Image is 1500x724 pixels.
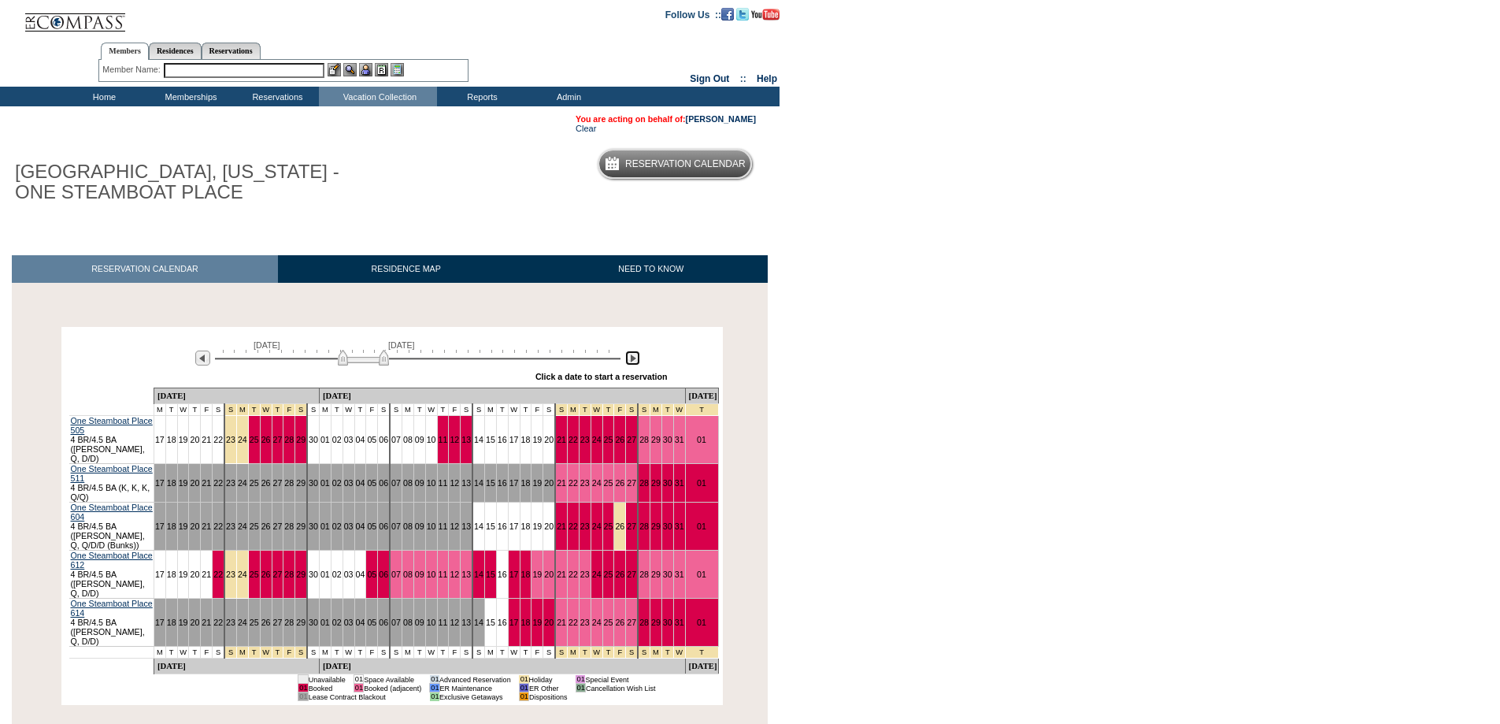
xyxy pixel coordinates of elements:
[627,478,636,488] a: 27
[319,404,331,416] td: M
[356,522,365,531] a: 04
[569,570,578,579] a: 22
[238,570,247,579] a: 24
[167,570,176,579] a: 18
[190,478,199,488] a: 20
[627,570,636,579] a: 27
[439,478,448,488] a: 11
[486,435,495,444] a: 15
[625,351,640,366] img: Next
[273,435,283,444] a: 27
[190,435,199,444] a: 20
[509,478,519,488] a: 17
[521,435,531,444] a: 18
[379,435,388,444] a: 06
[736,8,749,20] img: Follow us on Twitter
[179,570,188,579] a: 19
[604,570,613,579] a: 25
[261,478,271,488] a: 26
[498,522,507,531] a: 16
[261,570,271,579] a: 26
[356,435,365,444] a: 04
[427,435,436,444] a: 10
[146,87,232,106] td: Memberships
[165,404,177,416] td: T
[202,570,211,579] a: 21
[486,478,495,488] a: 15
[569,618,578,627] a: 22
[651,478,661,488] a: 29
[155,478,165,488] a: 17
[509,618,519,627] a: 17
[532,618,542,627] a: 19
[474,435,483,444] a: 14
[651,522,661,531] a: 29
[296,618,306,627] a: 29
[344,478,354,488] a: 03
[415,618,424,627] a: 09
[71,416,153,435] a: One Steamboat Place 505
[461,478,471,488] a: 13
[569,478,578,488] a: 22
[675,478,684,488] a: 31
[415,570,424,579] a: 09
[320,522,330,531] a: 01
[343,63,357,76] img: View
[71,464,153,483] a: One Steamboat Place 511
[319,388,685,404] td: [DATE]
[604,478,613,488] a: 25
[190,522,199,531] a: 20
[521,570,531,579] a: 18
[344,435,354,444] a: 03
[273,618,283,627] a: 27
[474,618,483,627] a: 14
[379,522,388,531] a: 06
[309,478,318,488] a: 30
[213,435,223,444] a: 22
[580,618,590,627] a: 23
[202,478,211,488] a: 21
[663,435,672,444] a: 30
[557,478,566,488] a: 21
[450,435,459,444] a: 12
[320,435,330,444] a: 01
[615,618,624,627] a: 26
[461,570,471,579] a: 13
[615,522,624,531] a: 26
[615,478,624,488] a: 26
[544,570,554,579] a: 20
[509,522,519,531] a: 17
[576,114,756,124] span: You are acting on behalf of:
[450,478,459,488] a: 12
[284,435,294,444] a: 28
[388,340,415,350] span: [DATE]
[154,404,165,416] td: M
[202,43,261,59] a: Reservations
[580,478,590,488] a: 23
[390,404,402,416] td: S
[102,63,163,76] div: Member Name:
[486,570,495,579] a: 15
[532,522,542,531] a: 19
[604,522,613,531] a: 25
[344,570,354,579] a: 03
[403,570,413,579] a: 08
[167,435,176,444] a: 18
[615,570,624,579] a: 26
[697,478,706,488] a: 01
[544,478,554,488] a: 20
[236,404,248,416] td: Thanksgiving
[651,570,661,579] a: 29
[307,404,319,416] td: S
[379,618,388,627] a: 06
[486,618,495,627] a: 15
[415,522,424,531] a: 09
[283,404,295,416] td: Thanksgiving
[532,478,542,488] a: 19
[309,618,318,627] a: 30
[498,478,507,488] a: 16
[403,478,413,488] a: 08
[403,435,413,444] a: 08
[213,404,224,416] td: S
[272,404,283,416] td: Thanksgiving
